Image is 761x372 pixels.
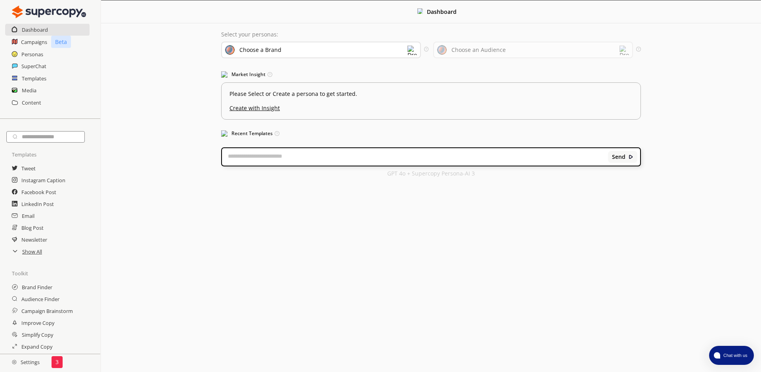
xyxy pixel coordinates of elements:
a: Campaign Brainstorm [21,305,73,317]
a: Email [22,210,34,222]
h3: Market Insight [221,69,641,80]
a: Improve Copy [21,317,54,329]
img: Dropdown Icon [620,46,629,55]
a: Audience Finder [21,293,59,305]
a: Content [22,97,41,109]
img: Market Insight [221,71,228,78]
button: atlas-launcher [709,346,754,365]
a: Facebook Post [21,186,56,198]
img: Popular Templates [221,130,228,137]
a: Dashboard [22,24,48,36]
a: Campaigns [21,36,47,48]
a: Simplify Copy [22,329,53,341]
a: LinkedIn Post [21,198,54,210]
a: Templates [22,72,46,84]
img: Close [12,360,17,364]
p: 3 [55,359,59,365]
div: Choose an Audience [451,47,506,53]
a: Media [22,84,36,96]
a: Blog Post [21,222,44,234]
a: Instagram Caption [21,174,65,186]
p: Select your personas: [221,31,641,38]
img: Audience Icon [437,45,447,55]
h3: Recent Templates [221,128,641,139]
u: Create with Insight [229,101,633,111]
b: Dashboard [427,8,457,15]
a: Expand Copy [21,341,52,353]
p: Beta [51,36,71,48]
img: Tooltip Icon [268,72,272,77]
img: Close [417,8,423,14]
p: Please Select or Create a persona to get started. [229,91,633,97]
b: Send [612,154,625,160]
a: Audience Changer [21,353,64,364]
a: SuperChat [21,60,46,72]
img: Tooltip Icon [275,131,279,136]
img: Close [628,154,634,160]
span: Chat with us [720,352,749,359]
a: Brand Finder [22,281,52,293]
img: Dropdown Icon [407,46,417,55]
img: Brand Icon [225,45,235,55]
img: Tooltip Icon [636,47,641,52]
p: GPT 4o + Supercopy Persona-AI 3 [387,170,475,177]
a: Newsletter [21,234,47,246]
img: Close [12,4,86,20]
a: Personas [21,48,43,60]
img: Tooltip Icon [424,47,429,52]
a: Show All [22,246,42,258]
a: Tweet [21,162,36,174]
div: Choose a Brand [239,47,281,53]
